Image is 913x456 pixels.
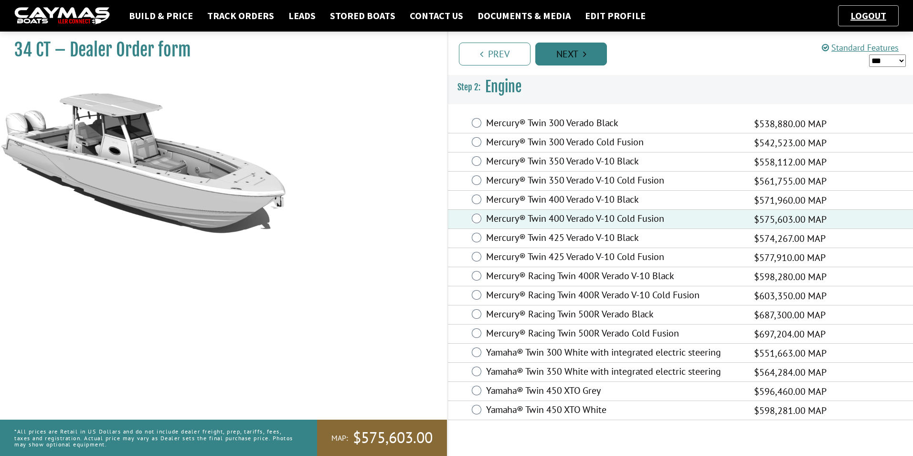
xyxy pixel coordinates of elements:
[486,347,742,360] label: Yamaha® Twin 300 White with integrated electric steering
[754,193,827,207] span: $571,960.00 MAP
[754,174,827,188] span: $561,755.00 MAP
[325,10,400,22] a: Stored Boats
[754,403,827,418] span: $598,281.00 MAP
[486,308,742,322] label: Mercury® Racing Twin 500R Verado Black
[486,385,742,399] label: Yamaha® Twin 450 XTO Grey
[486,155,742,169] label: Mercury® Twin 350 Verado V-10 Black
[456,41,913,65] ul: Pagination
[754,155,827,169] span: $558,112.00 MAP
[754,212,827,227] span: $575,603.00 MAP
[754,231,826,246] span: $574,267.00 MAP
[486,327,742,341] label: Mercury® Racing Twin 500R Verado Cold Fusion
[486,117,742,131] label: Mercury® Twin 300 Verado Black
[754,270,827,284] span: $598,280.00 MAP
[754,117,827,131] span: $538,880.00 MAP
[202,10,279,22] a: Track Orders
[14,39,423,61] h1: 34 CT – Dealer Order form
[754,250,826,265] span: $577,910.00 MAP
[14,423,296,452] p: *All prices are Retail in US Dollars and do not include dealer freight, prep, tariffs, fees, taxe...
[846,10,891,22] a: Logout
[754,308,826,322] span: $687,300.00 MAP
[317,420,447,456] a: MAP:$575,603.00
[331,433,348,443] span: MAP:
[754,384,827,399] span: $596,460.00 MAP
[284,10,320,22] a: Leads
[754,136,827,150] span: $542,523.00 MAP
[486,270,742,284] label: Mercury® Racing Twin 400R Verado V-10 Black
[754,289,827,303] span: $603,350.00 MAP
[754,346,827,360] span: $551,663.00 MAP
[486,174,742,188] label: Mercury® Twin 350 Verado V-10 Cold Fusion
[486,289,742,303] label: Mercury® Racing Twin 400R Verado V-10 Cold Fusion
[486,136,742,150] label: Mercury® Twin 300 Verado Cold Fusion
[535,43,607,65] a: Next
[448,69,913,105] h3: Engine
[486,251,742,265] label: Mercury® Twin 425 Verado V-10 Cold Fusion
[124,10,198,22] a: Build & Price
[486,194,742,207] label: Mercury® Twin 400 Verado V-10 Black
[353,428,433,448] span: $575,603.00
[754,365,827,380] span: $564,284.00 MAP
[822,42,899,53] a: Standard Features
[486,366,742,380] label: Yamaha® Twin 350 White with integrated electric steering
[486,404,742,418] label: Yamaha® Twin 450 XTO White
[580,10,650,22] a: Edit Profile
[754,327,826,341] span: $697,204.00 MAP
[405,10,468,22] a: Contact Us
[459,43,531,65] a: Prev
[486,232,742,246] label: Mercury® Twin 425 Verado V-10 Black
[14,7,110,25] img: caymas-dealer-connect-2ed40d3bc7270c1d8d7ffb4b79bf05adc795679939227970def78ec6f6c03838.gif
[473,10,575,22] a: Documents & Media
[486,213,742,227] label: Mercury® Twin 400 Verado V-10 Cold Fusion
